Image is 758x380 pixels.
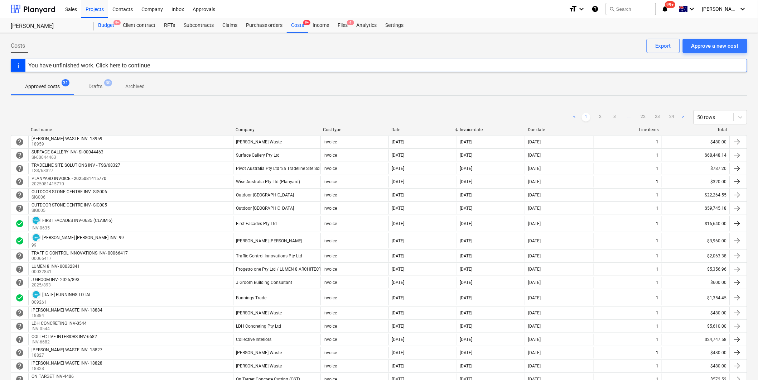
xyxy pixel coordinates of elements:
div: [DATE] [460,166,473,171]
span: help [15,309,24,317]
p: 18827 [32,352,104,358]
div: Invoice is waiting for an approval [15,335,24,344]
div: [DATE] [460,324,473,329]
div: 1 [656,295,658,300]
p: SIG005 [32,208,108,214]
a: Purchase orders [242,18,287,33]
i: Knowledge base [592,5,599,13]
p: 2025081415770 [32,181,108,187]
div: [DATE] [460,221,473,226]
div: Invoice is waiting for an approval [15,252,24,260]
div: [DATE] [392,253,404,258]
div: [DATE] [460,350,473,355]
div: Invoice date [460,127,522,132]
div: Invoice has been synced with Xero and its status is currently DRAFT [32,216,41,225]
div: [PERSON_NAME] WASTE INV- 18827 [32,347,102,352]
div: 1 [656,253,658,258]
span: help [15,265,24,274]
div: [PERSON_NAME] Waste [236,364,282,369]
img: xero.svg [33,234,40,241]
div: [PERSON_NAME] WASTE INV- 18959 [32,136,102,141]
div: $600.00 [661,277,730,288]
span: 31 [62,79,69,86]
div: $5,356.96 [661,263,730,275]
span: help [15,191,24,199]
img: xero.svg [33,291,40,298]
div: Surface Gallery Pty Ltd [236,153,280,158]
button: Search [606,3,656,15]
div: 1 [656,324,658,329]
i: keyboard_arrow_down [739,5,747,13]
div: [DATE] [528,337,541,342]
div: 1 [656,139,658,144]
div: $787.20 [661,163,730,174]
a: Page 1 is your current page [582,113,590,122]
img: xero.svg [33,217,40,224]
span: help [15,278,24,287]
div: Date [391,127,454,132]
div: [DATE] [528,193,541,198]
div: [DATE] [460,310,473,315]
span: 4 [347,20,354,25]
span: ... [625,113,633,122]
div: [DATE] [528,310,541,315]
div: $5,610.00 [661,320,730,332]
div: Invoice [324,280,337,285]
div: Invoice [324,267,337,272]
div: [DATE] [528,238,541,243]
div: Invoice [324,179,337,184]
div: [DATE] [460,364,473,369]
div: SURFACE GALLERY INV- SI-00044463 [32,149,103,155]
div: Invoice is waiting for an approval [15,348,24,357]
div: [PERSON_NAME] Waste [236,139,282,144]
p: Drafts [88,83,102,90]
p: 00066417 [32,256,129,262]
div: Settings [381,18,408,33]
a: Page 22 [639,113,648,122]
button: Export [647,39,680,53]
button: Approve a new cost [683,39,747,53]
div: 1 [656,350,658,355]
div: $480.00 [661,307,730,319]
div: Files [333,18,352,33]
div: [DATE] [392,221,404,226]
div: [DATE] [528,267,541,272]
div: [DATE] [528,221,541,226]
div: [DATE] [392,324,404,329]
span: help [15,322,24,331]
div: Claims [218,18,242,33]
span: check_circle [15,219,24,228]
div: LUMEN 8 INV- 00032841 [32,264,80,269]
div: Cost type [323,127,386,132]
div: Invoice is waiting for an approval [15,191,24,199]
div: OUTDOOR STONE CENTRE INV- SIG006 [32,189,107,194]
i: notifications [662,5,669,13]
div: Outdoor [GEOGRAPHIC_DATA] [236,206,294,211]
a: Page 23 [653,113,662,122]
div: $22,264.55 [661,189,730,201]
span: help [15,252,24,260]
div: Budget [94,18,119,33]
div: Outdoor [GEOGRAPHIC_DATA] [236,193,294,198]
a: Subcontracts [179,18,218,33]
div: Invoice was approved [15,219,24,228]
div: COLLECTIVE INTERIORS INV-6682 [32,334,97,339]
div: [DATE] [392,238,404,243]
div: [DATE] [528,295,541,300]
div: [DATE] [460,267,473,272]
div: Invoice [324,206,337,211]
div: [DATE] [460,238,473,243]
span: help [15,151,24,160]
div: Invoice [324,364,337,369]
div: [DATE] [528,166,541,171]
div: 1 [656,206,658,211]
div: [DATE] [392,166,404,171]
div: [DATE] [460,193,473,198]
div: [PERSON_NAME] Waste [236,350,282,355]
div: Invoice [324,221,337,226]
a: Income [308,18,333,33]
iframe: Chat Widget [722,346,758,380]
p: 99 [32,242,124,248]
